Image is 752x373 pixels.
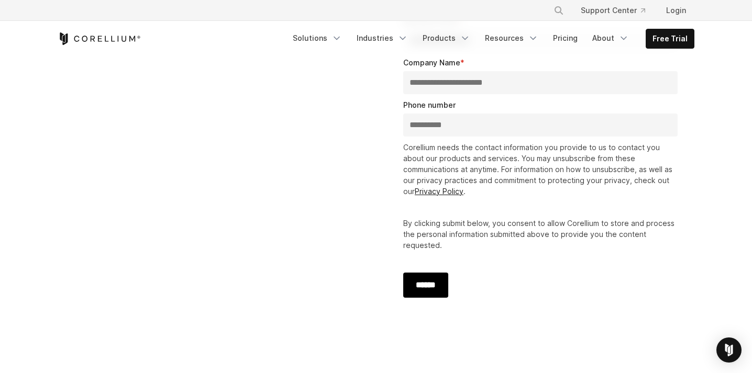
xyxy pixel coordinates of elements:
a: Solutions [286,29,348,48]
div: Navigation Menu [286,29,694,49]
a: Corellium Home [58,32,141,45]
a: Login [658,1,694,20]
a: Products [416,29,477,48]
a: About [586,29,635,48]
div: Open Intercom Messenger [716,337,742,363]
span: Company Name [403,58,460,67]
a: Pricing [547,29,584,48]
a: Free Trial [646,29,694,48]
p: Corellium needs the contact information you provide to us to contact you about our products and s... [403,142,678,197]
a: Resources [479,29,545,48]
button: Search [549,1,568,20]
span: Phone number [403,100,456,109]
a: Industries [350,29,414,48]
p: By clicking submit below, you consent to allow Corellium to store and process the personal inform... [403,218,678,251]
a: Privacy Policy [415,187,463,196]
a: Support Center [572,1,654,20]
div: Navigation Menu [541,1,694,20]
